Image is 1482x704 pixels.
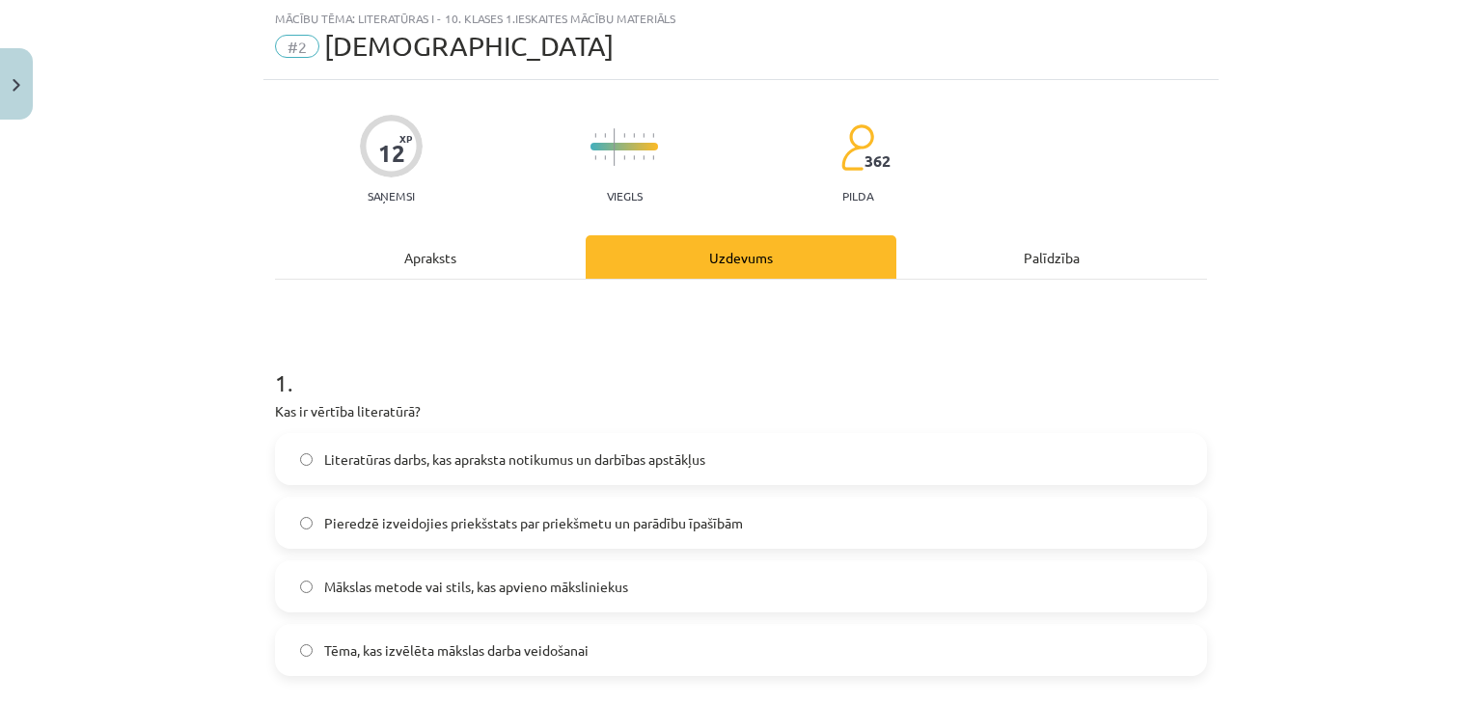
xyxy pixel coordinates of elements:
[13,79,20,92] img: icon-close-lesson-0947bae3869378f0d4975bcd49f059093ad1ed9edebbc8119c70593378902aed.svg
[586,235,896,279] div: Uzdevums
[275,401,1207,421] p: Kas ir vērtība literatūrā?
[604,133,606,138] img: icon-short-line-57e1e144782c952c97e751825c79c345078a6d821885a25fce030b3d8c18986b.svg
[614,128,616,166] img: icon-long-line-d9ea69661e0d244f92f715978eff75569469978d946b2353a9bb055b3ed8787d.svg
[324,640,589,661] span: Tēma, kas izvēlēta mākslas darba veidošanai
[594,133,596,138] img: icon-short-line-57e1e144782c952c97e751825c79c345078a6d821885a25fce030b3d8c18986b.svg
[840,123,874,172] img: students-c634bb4e5e11cddfef0936a35e636f08e4e9abd3cc4e673bd6f9a4125e45ecb1.svg
[652,155,654,160] img: icon-short-line-57e1e144782c952c97e751825c79c345078a6d821885a25fce030b3d8c18986b.svg
[324,30,614,62] span: [DEMOGRAPHIC_DATA]
[300,517,313,529] input: Pieredzē izveidojies priekšstats par priekšmetu un parādību īpašībām
[643,155,645,160] img: icon-short-line-57e1e144782c952c97e751825c79c345078a6d821885a25fce030b3d8c18986b.svg
[633,155,635,160] img: icon-short-line-57e1e144782c952c97e751825c79c345078a6d821885a25fce030b3d8c18986b.svg
[643,133,645,138] img: icon-short-line-57e1e144782c952c97e751825c79c345078a6d821885a25fce030b3d8c18986b.svg
[399,133,412,144] span: XP
[275,336,1207,395] h1: 1 .
[324,449,705,470] span: Literatūras darbs, kas apraksta notikumus un darbības apstākļus
[604,155,606,160] img: icon-short-line-57e1e144782c952c97e751825c79c345078a6d821885a25fce030b3d8c18986b.svg
[623,133,625,138] img: icon-short-line-57e1e144782c952c97e751825c79c345078a6d821885a25fce030b3d8c18986b.svg
[842,189,873,203] p: pilda
[275,235,586,279] div: Apraksts
[324,513,743,533] span: Pieredzē izveidojies priekšstats par priekšmetu un parādību īpašībām
[607,189,643,203] p: Viegls
[378,140,405,167] div: 12
[275,12,1207,25] div: Mācību tēma: Literatūras i - 10. klases 1.ieskaites mācību materiāls
[864,152,891,170] span: 362
[594,155,596,160] img: icon-short-line-57e1e144782c952c97e751825c79c345078a6d821885a25fce030b3d8c18986b.svg
[275,35,319,58] span: #2
[633,133,635,138] img: icon-short-line-57e1e144782c952c97e751825c79c345078a6d821885a25fce030b3d8c18986b.svg
[360,189,423,203] p: Saņemsi
[300,644,313,657] input: Tēma, kas izvēlēta mākslas darba veidošanai
[896,235,1207,279] div: Palīdzība
[300,453,313,466] input: Literatūras darbs, kas apraksta notikumus un darbības apstākļus
[652,133,654,138] img: icon-short-line-57e1e144782c952c97e751825c79c345078a6d821885a25fce030b3d8c18986b.svg
[623,155,625,160] img: icon-short-line-57e1e144782c952c97e751825c79c345078a6d821885a25fce030b3d8c18986b.svg
[300,581,313,593] input: Mākslas metode vai stils, kas apvieno māksliniekus
[324,577,628,597] span: Mākslas metode vai stils, kas apvieno māksliniekus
